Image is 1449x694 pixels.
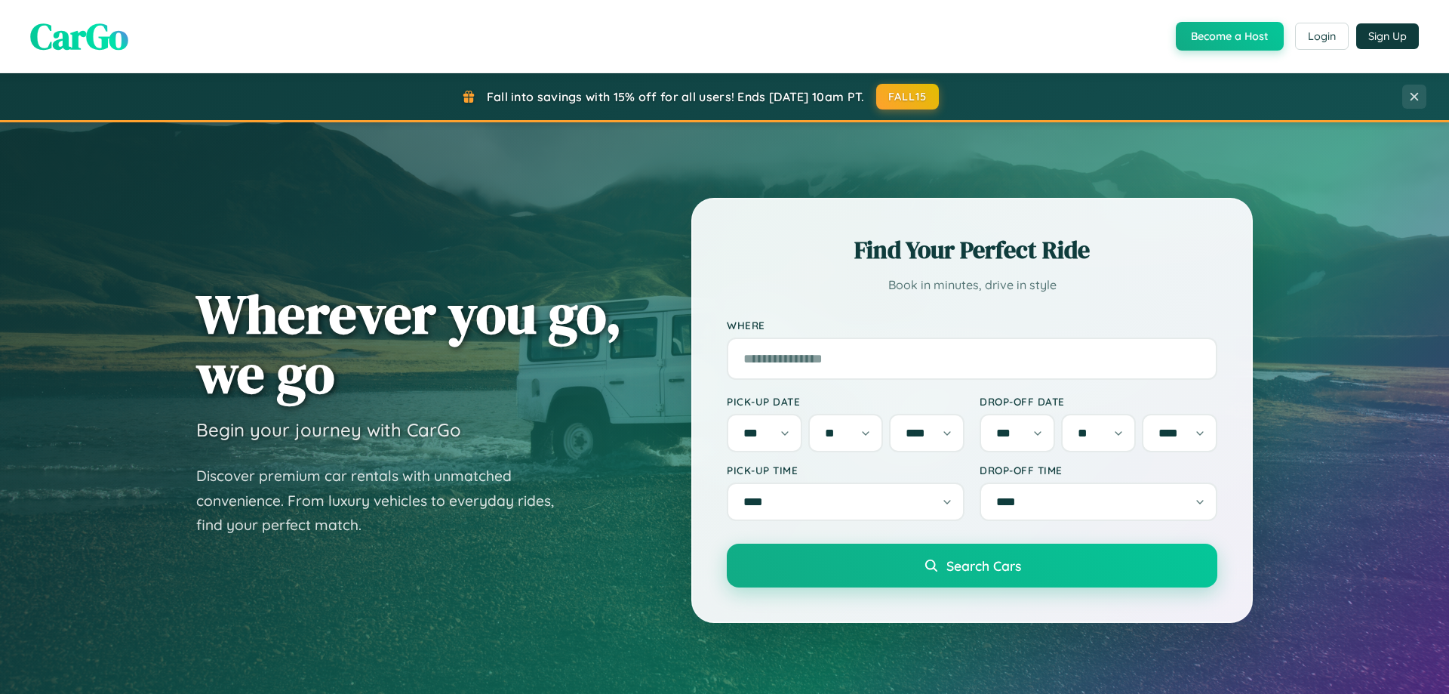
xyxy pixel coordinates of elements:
p: Book in minutes, drive in style [727,274,1217,296]
span: CarGo [30,11,128,61]
span: Search Cars [946,557,1021,574]
button: Become a Host [1176,22,1284,51]
button: Sign Up [1356,23,1419,49]
button: Login [1295,23,1349,50]
label: Where [727,319,1217,332]
label: Drop-off Time [980,464,1217,477]
button: FALL15 [876,84,940,109]
label: Drop-off Date [980,395,1217,408]
h1: Wherever you go, we go [196,284,622,403]
p: Discover premium car rentals with unmatched convenience. From luxury vehicles to everyday rides, ... [196,464,574,538]
label: Pick-up Time [727,464,964,477]
span: Fall into savings with 15% off for all users! Ends [DATE] 10am PT. [487,89,865,104]
h2: Find Your Perfect Ride [727,233,1217,267]
label: Pick-up Date [727,395,964,408]
h3: Begin your journey with CarGo [196,418,461,441]
button: Search Cars [727,544,1217,588]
